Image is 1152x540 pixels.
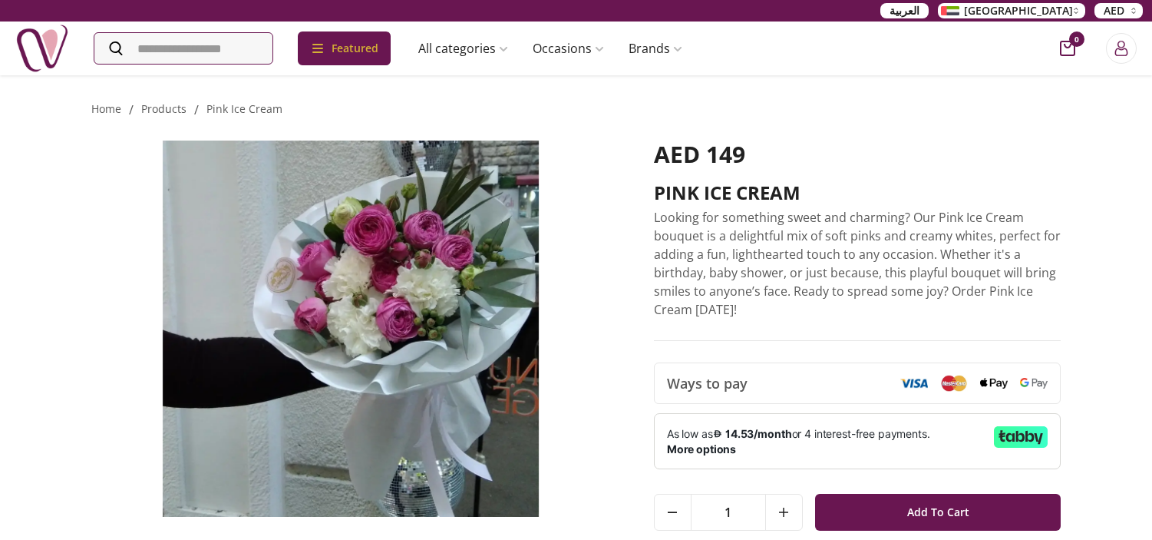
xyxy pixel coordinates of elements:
[980,378,1008,389] img: Apple Pay
[616,33,695,64] a: Brands
[941,6,959,15] img: Arabic_dztd3n.png
[692,495,765,530] span: 1
[907,499,969,526] span: Add To Cart
[194,101,199,119] li: /
[1106,33,1137,64] button: Login
[1060,41,1075,56] button: cart-button
[1020,378,1048,389] img: Google Pay
[815,494,1061,531] button: Add To Cart
[406,33,520,64] a: All categories
[900,378,928,389] img: Visa
[1104,3,1124,18] span: AED
[1069,31,1084,47] span: 0
[1094,3,1143,18] button: AED
[15,22,69,75] img: Nigwa-uae-gifts
[206,101,282,116] a: pink ice cream
[964,3,1073,18] span: [GEOGRAPHIC_DATA]
[654,138,745,170] span: AED 149
[520,33,616,64] a: Occasions
[129,101,134,119] li: /
[938,3,1085,18] button: [GEOGRAPHIC_DATA]
[667,373,748,394] span: Ways to pay
[141,101,186,116] a: products
[940,375,968,391] img: Mastercard
[890,3,919,18] span: العربية
[654,181,1061,205] h2: PINK ICE CREAM
[94,33,272,64] input: Search
[654,208,1061,319] p: Looking for something sweet and charming? Our Pink Ice Cream bouquet is a delightful mix of soft ...
[91,101,121,116] a: Home
[298,31,391,65] div: Featured
[91,141,611,517] img: PINK ICE CREAM PINK ICE CREAM – Elegant Pink & White Flowers by Nigwa باقة بينك آيس كريم – زهور أ...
